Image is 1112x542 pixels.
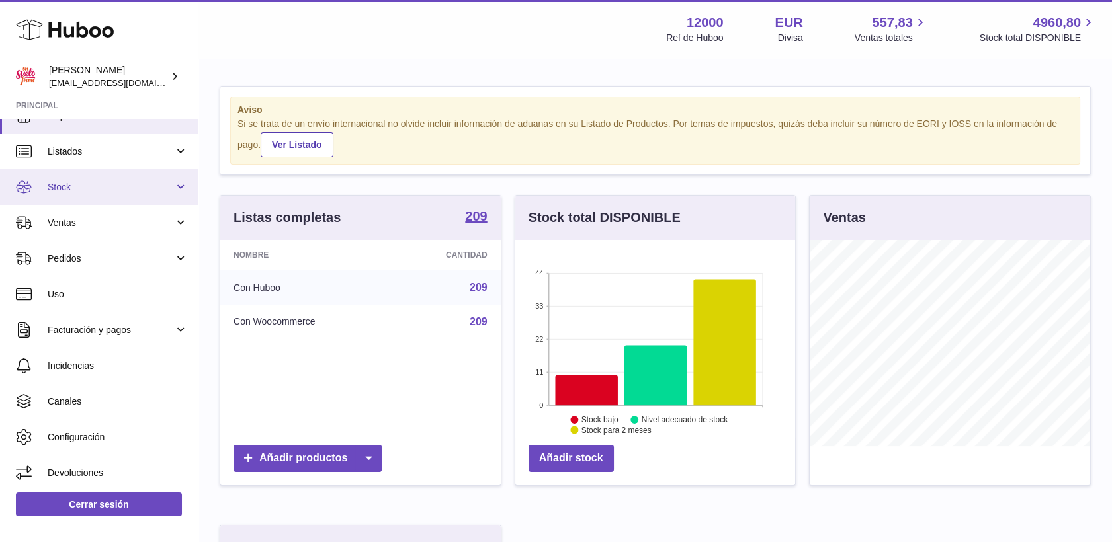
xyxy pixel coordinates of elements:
h3: Stock total DISPONIBLE [529,209,681,227]
strong: 209 [465,210,487,223]
text: Nivel adecuado de stock [642,415,729,424]
td: Con Huboo [220,270,392,305]
a: 557,83 Ventas totales [855,14,928,44]
strong: Aviso [237,104,1073,116]
span: Stock total DISPONIBLE [980,32,1096,44]
span: Stock [48,181,174,194]
span: [EMAIL_ADDRESS][DOMAIN_NAME] [49,77,194,88]
text: Stock para 2 meses [581,426,652,435]
span: 4960,80 [1033,14,1081,32]
text: 0 [539,401,543,409]
span: Ventas totales [855,32,928,44]
a: 209 [470,282,488,293]
h3: Listas completas [234,209,341,227]
a: Cerrar sesión [16,492,182,516]
text: 22 [535,335,543,343]
div: [PERSON_NAME] [49,64,168,89]
a: Añadir stock [529,445,614,472]
span: Configuración [48,431,188,444]
span: Pedidos [48,252,174,265]
span: Facturación y pagos [48,324,174,336]
td: Con Woocommerce [220,305,392,339]
a: Añadir productos [234,445,382,472]
div: Si se trata de un envío internacional no olvide incluir información de aduanas en su Listado de P... [237,118,1073,157]
text: 11 [535,368,543,376]
span: 557,83 [873,14,913,32]
a: 209 [470,316,488,327]
span: Listados [48,145,174,158]
span: Incidencias [48,360,188,372]
strong: EUR [775,14,803,32]
strong: 12000 [687,14,724,32]
span: Devoluciones [48,467,188,479]
text: 33 [535,302,543,310]
h3: Ventas [823,209,865,227]
text: Stock bajo [581,415,619,424]
th: Cantidad [392,240,500,270]
span: Ventas [48,217,174,229]
a: 4960,80 Stock total DISPONIBLE [980,14,1096,44]
text: 44 [535,269,543,277]
div: Ref de Huboo [666,32,723,44]
span: Uso [48,288,188,301]
div: Divisa [778,32,803,44]
a: Ver Listado [261,132,333,157]
a: 209 [465,210,487,225]
img: mar@ensuelofirme.com [16,67,36,87]
span: Canales [48,395,188,408]
th: Nombre [220,240,392,270]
